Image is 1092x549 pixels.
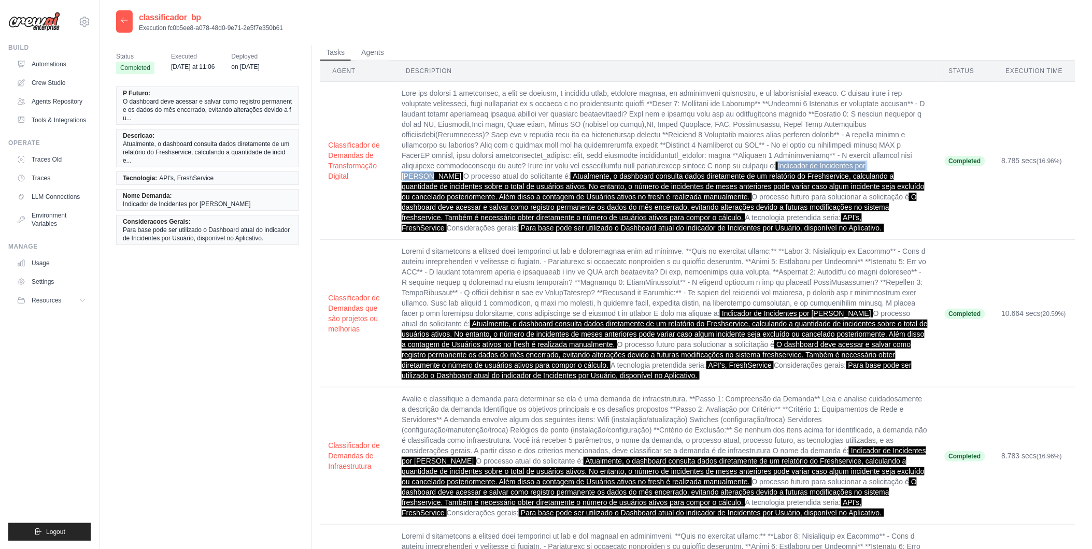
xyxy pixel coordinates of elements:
a: Agents Repository [12,93,91,110]
span: Completed [116,62,154,74]
button: Logout [8,523,91,541]
td: Avalie e classifique a demanda para determinar se ela é uma demanda de infraestrutura. **Passo 1:... [393,387,937,525]
button: Agents [355,45,390,61]
th: Execution Time [994,61,1075,82]
a: Automations [12,56,91,73]
span: Completed [945,309,985,319]
a: Environment Variables [12,207,91,232]
span: O dashboard deve acessar e salvar como registro permanente os dados do mês encerrado, evitando al... [402,478,917,507]
a: Traces [12,170,91,186]
span: Nome Demanda: [123,192,172,200]
a: Crew Studio [12,75,91,91]
th: Status [937,61,994,82]
span: Atualmente, o dashboard consulta dados diretamente de um relatório do Freshservice, calculando a ... [402,457,925,486]
a: Usage [12,255,91,271]
a: Traces Old [12,151,91,168]
span: Indicador de Incidentes por [PERSON_NAME] [123,200,251,208]
a: Settings [12,273,91,290]
h2: classificador_bp [139,11,283,24]
span: P Futuro: [123,89,150,97]
span: Atualmente, o dashboard consulta dados diretamente de um relatório do Freshservice, calculando a ... [123,140,292,165]
span: Resources [32,296,61,305]
td: Loremi d sitametcons a elitsed doei temporinci ut lab e doloremagnaa enim ad minimve. **Quis no e... [393,240,937,387]
time: September 23, 2025 at 11:06 GMT-3 [171,63,215,70]
th: Agent [320,61,394,82]
span: O dashboard deve acessar e salvar como registro permanente os dados do mês encerrado, evitando al... [402,340,911,369]
span: (16.96%) [1037,453,1062,460]
iframe: Chat Widget [1040,499,1092,549]
th: Description [393,61,937,82]
span: Completed [945,156,985,166]
span: Atualmente, o dashboard consulta dados diretamente de um relatório do Freshservice, calculando a ... [402,320,928,349]
button: Classificador de Demandas de Transformação Digital [329,140,386,181]
span: Tecnologia: [123,174,157,182]
a: Tools & Integrations [12,112,91,128]
td: 8.785 secs [994,82,1075,240]
span: Logout [46,528,65,536]
span: Executed [171,51,215,62]
span: API's, FreshService [159,174,214,182]
span: Para base pode ser utilizado o Dashboard atual do indicador de Incidentes por Usuário, disponível... [519,224,884,232]
div: Operate [8,139,91,147]
span: Descricao: [123,132,154,140]
button: Classificador de Demandas que são projetos ou melhorias [329,293,386,334]
span: (20.59%) [1041,310,1066,317]
button: Resources [12,292,91,309]
div: Widget de chat [1040,499,1092,549]
span: Para base pode ser utilizado o Dashboard atual do indicador de Incidentes por Usuário, disponível... [519,509,884,517]
span: API's, FreshService [706,361,774,369]
span: O dashboard deve acessar e salvar como registro permanente os dados do mês encerrado, evitando al... [402,193,917,222]
span: Indicador de Incidentes por [PERSON_NAME] [720,309,873,317]
time: July 17, 2025 at 13:37 GMT-3 [232,63,260,70]
span: Deployed [232,51,260,62]
td: 8.783 secs [994,387,1075,525]
div: Build [8,44,91,52]
span: (16.96%) [1037,157,1062,165]
span: O dashboard deve acessar e salvar como registro permanente os dados do mês encerrado, evitando al... [123,97,292,122]
span: Consideracoes Gerais: [123,218,191,226]
img: Logo [8,12,60,32]
span: Status [116,51,154,62]
button: Tasks [320,45,351,61]
span: Completed [945,451,985,461]
span: Para base pode ser utilizado o Dashboard atual do indicador de Incidentes por Usuário, disponível... [123,226,292,242]
a: LLM Connections [12,189,91,205]
span: Para base pode ser utilizado o Dashboard atual do indicador de Incidentes por Usuário, disponível... [402,361,912,380]
p: Execution fc0b5ee8-a078-48d0-9e71-2e5f7e350b61 [139,24,283,32]
td: Lore ips dolorsi 1 ametconsec, a elit se doeiusm, t incididu utlab, etdolore magnaa, en adminimve... [393,82,937,240]
td: 10.664 secs [994,240,1075,387]
span: Atualmente, o dashboard consulta dados diretamente de um relatório do Freshservice, calculando a ... [402,172,925,201]
button: Classificador de Demandas de Infraestrutura [329,440,386,471]
div: Manage [8,242,91,251]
